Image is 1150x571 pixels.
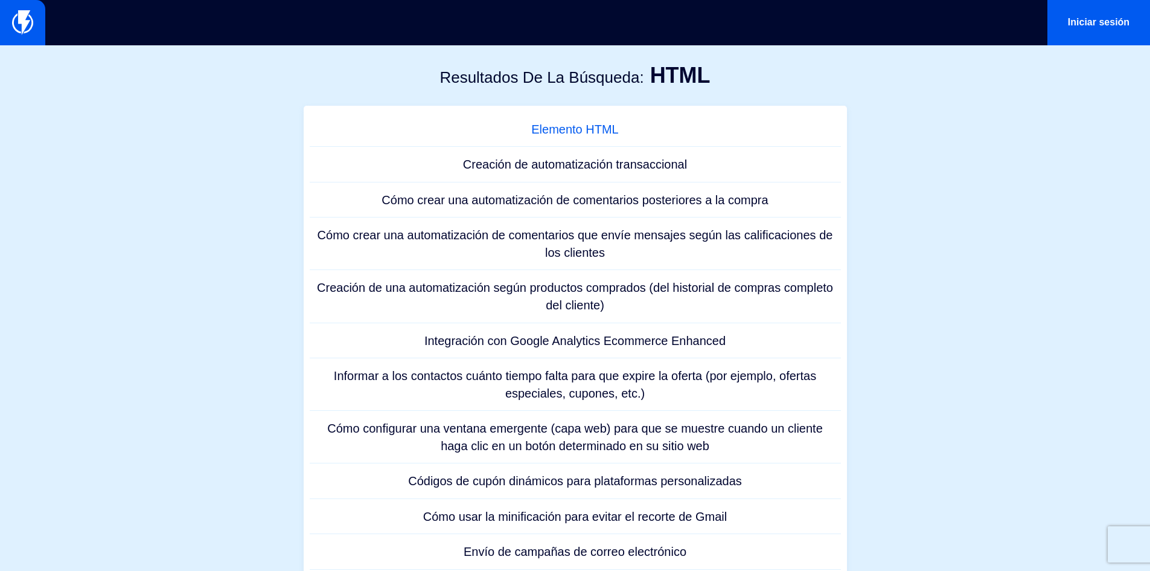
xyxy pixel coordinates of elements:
[310,463,841,499] a: Códigos de cupón dinámicos para plataformas personalizadas
[310,499,841,535] a: Cómo usar la minificación para evitar el recorte de Gmail
[382,193,768,207] font: Cómo crear una automatización de comentarios posteriores a la compra
[423,510,727,523] font: Cómo usar la minificación para evitar el recorte de Gmail
[327,422,823,453] font: Cómo configurar una ventana emergente (capa web) para que se muestre cuando un cliente haga clic ...
[463,158,687,171] font: Creación de automatización transaccional
[310,112,841,147] a: Elemento HTML
[310,270,841,323] a: Creación de una automatización según productos comprados (del historial de compras completo del c...
[1068,17,1129,27] font: Iniciar sesión
[310,411,841,463] a: Cómo configurar una ventana emergente (capa web) para que se muestre cuando un cliente haga clic ...
[439,68,644,86] font: Resultados de la búsqueda:
[650,63,711,88] font: HTML
[408,474,742,488] font: Códigos de cupón dinámicos para plataformas personalizadas
[318,228,833,259] font: Cómo crear una automatización de comentarios que envíe mensajes según las calificaciones de los c...
[310,218,841,270] a: Cómo crear una automatización de comentarios que envíe mensajes según las calificaciones de los c...
[334,369,816,400] font: Informar a los contactos cuánto tiempo falta para que expire la oferta (por ejemplo, ofertas espe...
[317,281,833,312] font: Creación de una automatización según productos comprados (del historial de compras completo del c...
[310,358,841,411] a: Informar a los contactos cuánto tiempo falta para que expire la oferta (por ejemplo, ofertas espe...
[310,147,841,182] a: Creación de automatización transaccional
[310,534,841,570] a: Envío de campañas de correo electrónico
[310,182,841,218] a: Cómo crear una automatización de comentarios posteriores a la compra
[424,334,726,347] font: Integración con Google Analytics Ecommerce Enhanced
[464,545,686,558] font: Envío de campañas de correo electrónico
[310,323,841,359] a: Integración con Google Analytics Ecommerce Enhanced
[531,123,619,136] font: Elemento HTML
